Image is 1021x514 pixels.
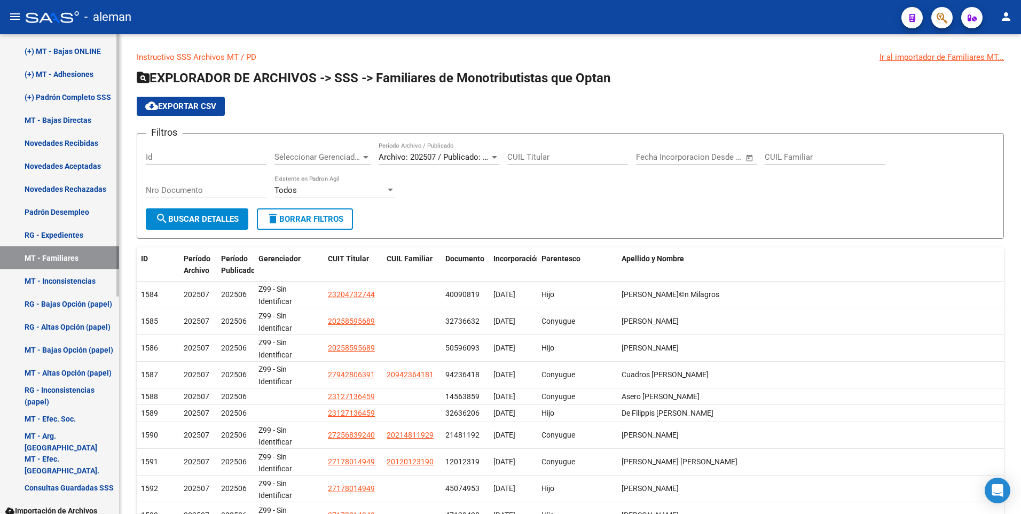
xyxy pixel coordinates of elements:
[258,426,292,447] span: Z99 - Sin Identificar
[266,214,343,224] span: Borrar Filtros
[879,51,1004,63] div: Ir al importador de Familiares MT...
[274,152,361,162] span: Seleccionar Gerenciador
[445,392,480,401] span: 14563859
[328,409,375,417] span: 23127136459
[221,457,247,466] span: 202506
[328,457,375,466] span: 27178014949
[328,431,375,439] span: 27256839240
[379,152,508,162] span: Archivo: 202507 / Publicado: 202506
[155,214,239,224] span: Buscar Detalles
[179,247,217,283] datatable-header-cell: Período Archivo
[328,484,375,493] span: 27178014949
[266,212,279,225] mat-icon: delete
[221,317,247,325] span: 202506
[541,317,575,325] span: Conyugue
[184,370,209,379] span: 202507
[445,344,480,352] span: 50596093
[184,431,209,439] span: 202507
[445,370,480,379] span: 94236418
[445,457,480,466] span: 12012319
[387,254,433,263] span: CUIL Familiar
[145,102,216,111] span: Exportar CSV
[441,247,489,283] datatable-header-cell: Documento
[137,52,256,62] a: Instructivo SSS Archivos MT / PD
[541,484,554,493] span: Hijo
[493,409,515,417] span: [DATE]
[541,290,554,299] span: Hijo
[541,254,580,263] span: Parentesco
[141,409,158,417] span: 1589
[445,484,480,493] span: 45074953
[985,478,1010,503] div: Open Intercom Messenger
[445,290,480,299] span: 40090819
[622,484,679,493] span: [PERSON_NAME]
[328,392,375,401] span: 23127136459
[141,344,158,352] span: 1586
[493,317,515,325] span: [DATE]
[141,290,158,299] span: 1584
[445,254,484,263] span: Documento
[258,311,292,332] span: Z99 - Sin Identificar
[221,344,247,352] span: 202506
[387,370,434,379] span: 20942364181
[445,431,480,439] span: 21481192
[622,317,679,325] span: [PERSON_NAME]
[137,247,179,283] datatable-header-cell: ID
[141,392,158,401] span: 1588
[622,370,709,379] span: Cuadros [PERSON_NAME]
[184,457,209,466] span: 202507
[622,457,737,466] span: [PERSON_NAME] [PERSON_NAME]
[541,344,554,352] span: Hijo
[1000,10,1012,23] mat-icon: person
[184,409,209,417] span: 202507
[541,457,575,466] span: Conyugue
[493,254,540,263] span: Incorporación
[221,484,247,493] span: 202506
[258,365,292,386] span: Z99 - Sin Identificar
[184,392,209,401] span: 202507
[155,212,168,225] mat-icon: search
[382,247,441,283] datatable-header-cell: CUIL Familiar
[493,431,515,439] span: [DATE]
[493,290,515,299] span: [DATE]
[680,152,732,162] input: End date
[493,344,515,352] span: [DATE]
[328,317,375,325] span: 20258595689
[493,457,515,466] span: [DATE]
[445,317,480,325] span: 32736632
[622,290,719,299] span: [PERSON_NAME]©n Milagros
[387,457,434,466] span: 20120123190
[184,484,209,493] span: 202507
[541,370,575,379] span: Conyugue
[537,247,617,283] datatable-header-cell: Parentesco
[141,317,158,325] span: 1585
[146,208,248,230] button: Buscar Detalles
[622,392,700,401] span: Asero [PERSON_NAME]
[258,285,292,306] span: Z99 - Sin Identificar
[141,370,158,379] span: 1587
[328,344,375,352] span: 20258595689
[184,344,209,352] span: 202507
[9,10,21,23] mat-icon: menu
[141,254,148,263] span: ID
[137,97,225,116] button: Exportar CSV
[221,431,247,439] span: 202506
[184,290,209,299] span: 202507
[274,185,297,195] span: Todos
[84,5,131,29] span: - aleman
[141,431,158,439] span: 1590
[541,431,575,439] span: Conyugue
[744,152,756,164] button: Open calendar
[258,479,292,500] span: Z99 - Sin Identificar
[489,247,537,283] datatable-header-cell: Incorporación
[257,208,353,230] button: Borrar Filtros
[328,370,375,379] span: 27942806391
[493,392,515,401] span: [DATE]
[137,71,610,85] span: EXPLORADOR DE ARCHIVOS -> SSS -> Familiares de Monotributistas que Optan
[328,290,375,299] span: 23204732744
[221,290,247,299] span: 202506
[493,370,515,379] span: [DATE]
[445,409,480,417] span: 32636206
[141,484,158,493] span: 1592
[617,247,1004,283] datatable-header-cell: Apellido y Nombre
